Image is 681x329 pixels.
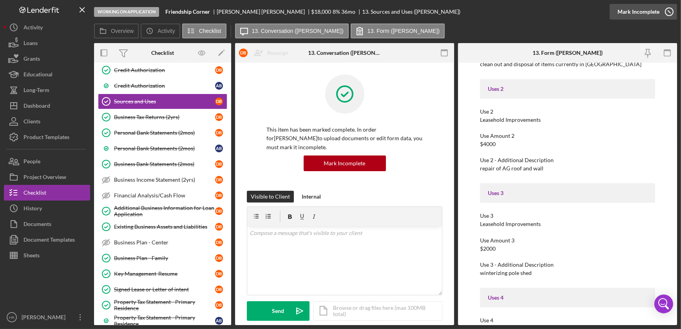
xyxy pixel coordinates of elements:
button: Send [247,301,310,321]
div: Use 4 [480,317,655,324]
button: Overview [94,23,139,38]
div: Loans [24,35,38,53]
div: Additional Business Information for Loan Application [114,205,215,217]
div: 13. Conversation ([PERSON_NAME]) [308,50,381,56]
a: Personal Bank Statements (2mos)DB [98,125,227,141]
div: D B [215,223,223,231]
div: Working on Application [94,7,159,17]
div: Business Bank Statements (2mos) [114,161,215,167]
p: This item has been marked complete. In order for [PERSON_NAME] to upload documents or edit form d... [266,125,423,152]
a: Property Tax Statement - Primary ResidenceAB [98,313,227,329]
button: 13. Form ([PERSON_NAME]) [351,23,445,38]
div: Key Management-Resume [114,271,215,277]
div: D B [215,270,223,278]
div: D B [215,176,223,184]
div: Mark Incomplete [618,4,659,20]
div: People [24,154,40,171]
a: Financial Analysis/Cash FlowDB [98,188,227,203]
div: A B [215,317,223,325]
div: Dashboard [24,98,50,116]
button: Documents [4,216,90,232]
div: Send [272,301,284,321]
a: Personal Bank Statements (2mos)AB [98,141,227,156]
div: repair of AG roof and wall [480,165,543,172]
div: [PERSON_NAME] [PERSON_NAME] [217,9,312,15]
div: D B [215,286,223,293]
a: Additional Business Information for Loan ApplicationDB [98,203,227,219]
div: A B [215,145,223,152]
button: History [4,201,90,216]
a: Loans [4,35,90,51]
div: Credit Authorization [114,67,215,73]
div: Leasehold Improvements [480,117,541,123]
div: Use 2 [480,108,655,115]
a: Business Bank Statements (2mos)DB [98,156,227,172]
a: Signed Lease or Letter of intentDB [98,282,227,297]
a: Business Income Statement (2yrs)DB [98,172,227,188]
div: Uses 3 [488,190,647,196]
a: Credit AuthorizationDB [98,62,227,78]
div: D B [215,192,223,199]
button: Mark Incomplete [304,155,386,171]
div: Product Templates [24,129,69,147]
label: Overview [111,28,134,34]
div: Existing Business Assets and Liabilities [114,224,215,230]
b: Friendship Corner [165,9,210,15]
a: Sheets [4,248,90,263]
div: Clients [24,114,40,131]
div: Activity [24,20,43,37]
div: Internal [302,191,321,202]
div: Documents [24,216,51,234]
a: Key Management-ResumeDB [98,266,227,282]
button: Mark Incomplete [610,4,677,20]
div: Business Tax Returns (2yrs) [114,114,215,120]
div: Use Amount 3 [480,237,655,244]
div: Personal Bank Statements (2mos) [114,130,215,136]
div: 36 mo [341,9,355,15]
div: Mark Incomplete [324,155,366,171]
button: Activity [4,20,90,35]
a: Property Tax Statement - Primary ResidenceDB [98,297,227,313]
div: D B [215,207,223,215]
div: D B [215,301,223,309]
div: Checklist [151,50,174,56]
div: Business Plan - Center [114,239,215,246]
a: Business Plan - FamilyDB [98,250,227,266]
div: D B [215,129,223,137]
label: Checklist [199,28,221,34]
div: Document Templates [24,232,75,249]
div: Property Tax Statement - Primary Residence [114,315,215,327]
a: Long-Term [4,82,90,98]
button: Activity [141,23,180,38]
div: Leasehold Improvements [480,221,541,227]
div: D B [215,160,223,168]
div: Open Intercom Messenger [654,295,673,313]
button: Visible to Client [247,191,294,202]
div: Reassign [267,45,288,61]
div: Sources and Uses [114,98,215,105]
button: HR[PERSON_NAME] [4,309,90,325]
a: Sources and UsesDB [98,94,227,109]
div: Uses 2 [488,86,647,92]
span: $18,000 [312,8,331,15]
div: D B [215,66,223,74]
div: Financial Analysis/Cash Flow [114,192,215,199]
div: $2000 [480,246,496,252]
div: 13. Sources and Uses ([PERSON_NAME]) [362,9,460,15]
div: clean out and disposal of items currently in [GEOGRAPHIC_DATA] [480,61,641,67]
button: Document Templates [4,232,90,248]
div: Visible to Client [251,191,290,202]
a: Business Plan - CenterDB [98,235,227,250]
div: Grants [24,51,40,69]
button: Grants [4,51,90,67]
a: Product Templates [4,129,90,145]
a: Credit AuthorizationAB [98,78,227,94]
label: 13. Form ([PERSON_NAME]) [368,28,440,34]
div: Use Amount 2 [480,133,655,139]
a: Clients [4,114,90,129]
div: D B [239,49,248,57]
